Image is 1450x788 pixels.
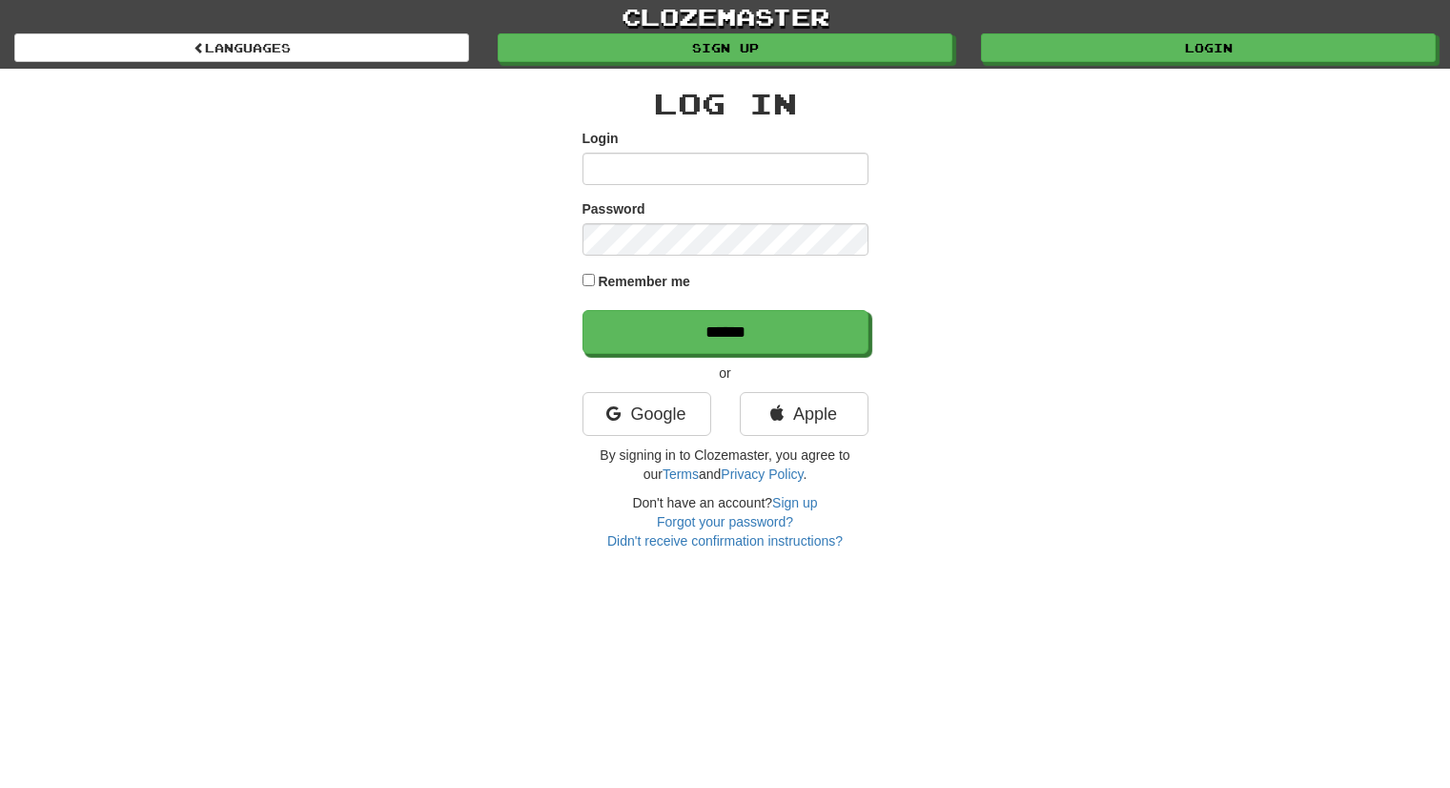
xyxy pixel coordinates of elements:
div: Don't have an account? [582,493,868,550]
p: or [582,363,868,383]
a: Didn't receive confirmation instructions? [607,533,843,549]
p: By signing in to Clozemaster, you agree to our and . [582,446,868,484]
a: Sign up [772,495,817,510]
label: Remember me [598,272,690,291]
label: Login [582,129,619,148]
a: Login [981,33,1436,62]
a: Terms [663,467,699,482]
h2: Log In [582,88,868,119]
a: Sign up [498,33,952,62]
a: Privacy Policy [721,467,803,482]
label: Password [582,199,645,218]
a: Google [582,392,711,436]
a: Forgot your password? [657,514,793,529]
a: Languages [14,33,469,62]
a: Apple [740,392,868,436]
